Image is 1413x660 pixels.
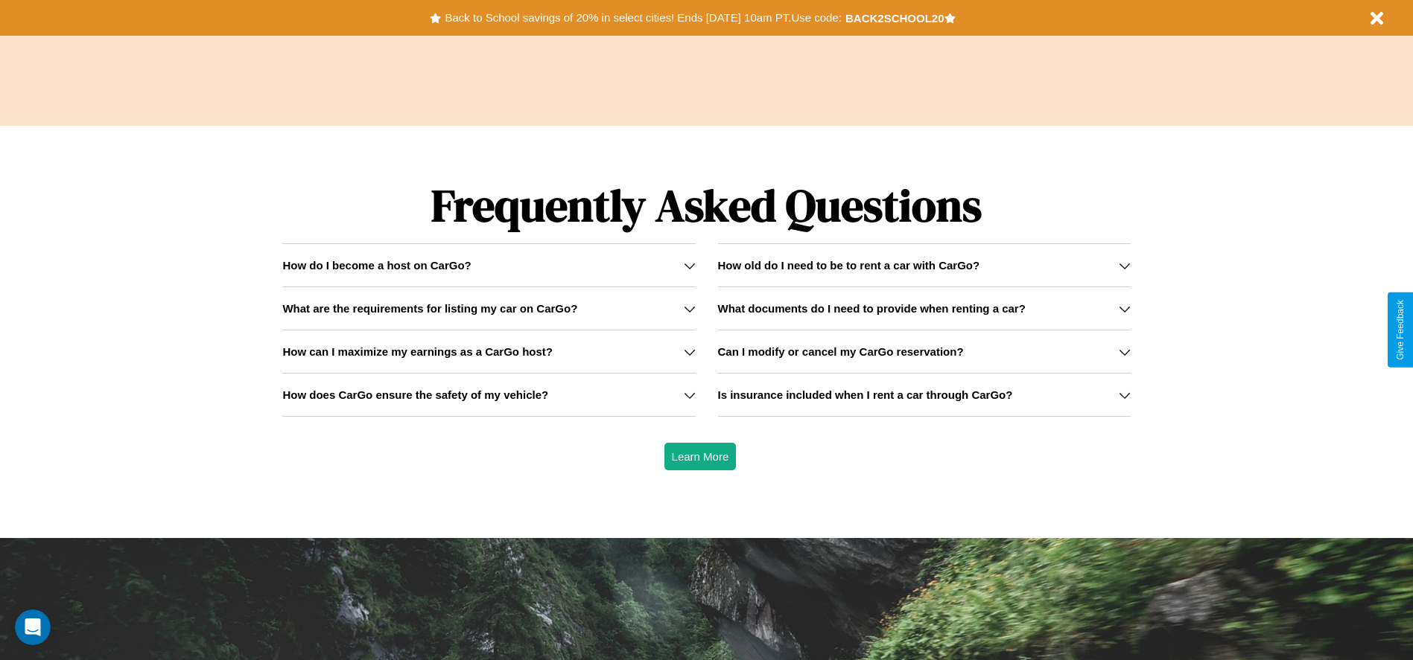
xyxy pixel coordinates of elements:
[282,388,548,401] h3: How does CarGo ensure the safety of my vehicle?
[282,345,553,358] h3: How can I maximize my earnings as a CarGo host?
[718,259,980,272] h3: How old do I need to be to rent a car with CarGo?
[282,302,577,315] h3: What are the requirements for listing my car on CarGo?
[664,443,737,470] button: Learn More
[1395,300,1406,360] div: Give Feedback
[282,259,471,272] h3: How do I become a host on CarGo?
[718,388,1013,401] h3: Is insurance included when I rent a car through CarGo?
[441,7,845,28] button: Back to School savings of 20% in select cities! Ends [DATE] 10am PT.Use code:
[15,609,51,645] iframe: Intercom live chat
[718,345,964,358] h3: Can I modify or cancel my CarGo reservation?
[718,302,1026,315] h3: What documents do I need to provide when renting a car?
[282,167,1130,243] h1: Frequently Asked Questions
[845,12,944,25] b: BACK2SCHOOL20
